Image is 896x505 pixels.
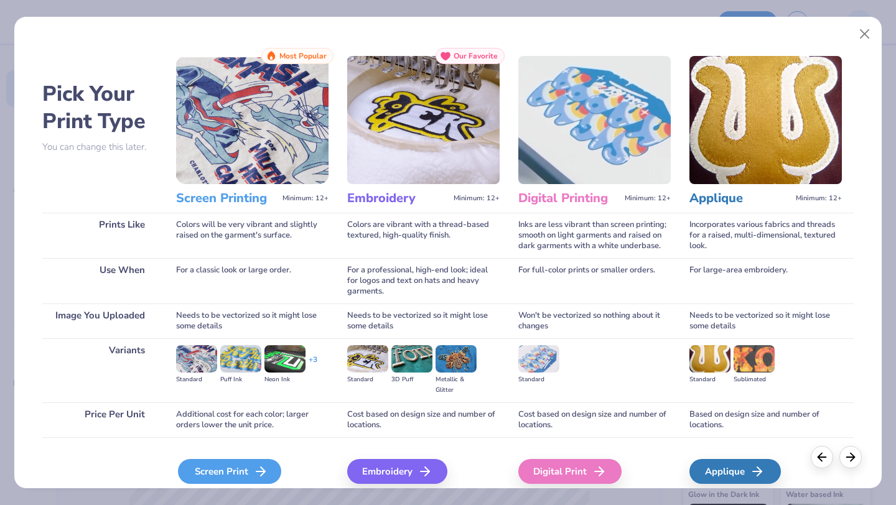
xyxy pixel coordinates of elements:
div: Applique [689,459,781,484]
div: Colors are vibrant with a thread-based textured, high-quality finish. [347,213,500,258]
img: Applique [689,56,842,184]
div: Sublimated [734,374,775,385]
span: Our Favorite [454,52,498,60]
h3: Embroidery [347,190,449,206]
span: Minimum: 12+ [454,194,500,203]
div: 3D Puff [391,374,432,385]
span: Most Popular [279,52,327,60]
div: Screen Print [178,459,281,484]
span: We'll vectorize your image. [689,486,842,497]
img: Neon Ink [264,345,306,373]
span: Minimum: 12+ [625,194,671,203]
img: Standard [176,345,217,373]
button: Close [853,22,877,46]
div: For a classic look or large order. [176,258,329,303]
div: Prints Like [42,213,157,258]
div: Additional cost for each color; larger orders lower the unit price. [176,402,329,437]
div: Use When [42,258,157,303]
div: For full-color prints or smaller orders. [518,258,671,303]
span: We'll vectorize your image. [176,486,329,497]
div: Won't be vectorized so nothing about it changes [518,303,671,338]
h2: Pick Your Print Type [42,80,157,135]
img: Screen Printing [176,56,329,184]
img: Puff Ink [220,345,261,373]
div: Image You Uploaded [42,303,157,338]
div: Needs to be vectorized so it might lose some details [347,303,500,338]
div: Cost based on design size and number of locations. [518,402,671,437]
div: Puff Ink [220,374,261,385]
div: Price Per Unit [42,402,157,437]
div: Standard [347,374,388,385]
img: Standard [347,345,388,373]
h3: Screen Printing [176,190,278,206]
img: Metallic & Glitter [436,345,477,373]
div: Inks are less vibrant than screen printing; smooth on light garments and raised on dark garments ... [518,213,671,258]
div: Standard [689,374,730,385]
span: Minimum: 12+ [796,194,842,203]
div: Embroidery [347,459,447,484]
div: For large-area embroidery. [689,258,842,303]
div: Neon Ink [264,374,306,385]
div: Variants [42,338,157,402]
div: Digital Print [518,459,622,484]
div: Needs to be vectorized so it might lose some details [176,303,329,338]
div: Cost based on design size and number of locations. [347,402,500,437]
span: We'll vectorize your image. [347,486,500,497]
p: You can change this later. [42,142,157,152]
div: + 3 [309,354,317,376]
div: Based on design size and number of locations. [689,402,842,437]
div: For a professional, high-end look; ideal for logos and text on hats and heavy garments. [347,258,500,303]
div: Standard [176,374,217,385]
img: Standard [689,345,730,373]
img: Embroidery [347,56,500,184]
img: Digital Printing [518,56,671,184]
span: Minimum: 12+ [282,194,329,203]
div: Metallic & Glitter [436,374,477,396]
div: Standard [518,374,559,385]
div: Needs to be vectorized so it might lose some details [689,303,842,338]
h3: Applique [689,190,791,206]
img: Standard [518,345,559,373]
img: 3D Puff [391,345,432,373]
h3: Digital Printing [518,190,620,206]
div: Colors will be very vibrant and slightly raised on the garment's surface. [176,213,329,258]
div: Incorporates various fabrics and threads for a raised, multi-dimensional, textured look. [689,213,842,258]
img: Sublimated [734,345,775,373]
